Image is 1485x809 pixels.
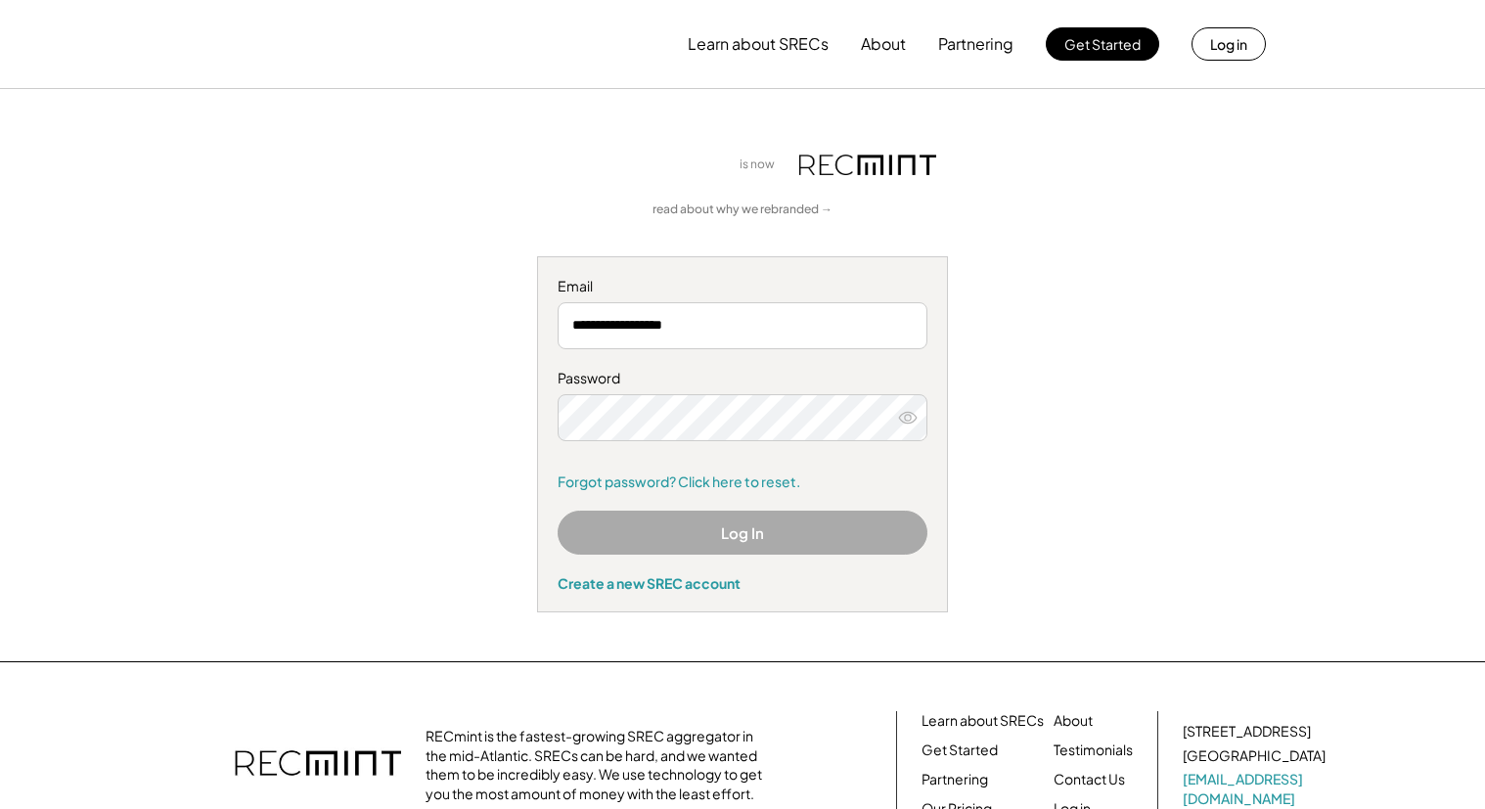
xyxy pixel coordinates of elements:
[799,155,936,175] img: recmint-logotype%403x.png
[558,369,927,388] div: Password
[735,157,789,173] div: is now
[1054,770,1125,789] a: Contact Us
[549,138,725,192] img: yH5BAEAAAAALAAAAAABAAEAAAIBRAA7
[688,24,829,64] button: Learn about SRECs
[1183,746,1326,766] div: [GEOGRAPHIC_DATA]
[558,511,927,555] button: Log In
[426,727,773,803] div: RECmint is the fastest-growing SREC aggregator in the mid-Atlantic. SRECs can be hard, and we wan...
[922,741,998,760] a: Get Started
[558,277,927,296] div: Email
[922,711,1044,731] a: Learn about SRECs
[558,472,927,492] a: Forgot password? Click here to reset.
[861,24,906,64] button: About
[558,574,927,592] div: Create a new SREC account
[1046,27,1159,61] button: Get Started
[1054,711,1093,731] a: About
[938,24,1013,64] button: Partnering
[922,770,988,789] a: Partnering
[235,731,401,799] img: recmint-logotype%403x.png
[1183,722,1311,742] div: [STREET_ADDRESS]
[1192,27,1266,61] button: Log in
[1054,741,1133,760] a: Testimonials
[1183,770,1329,808] a: [EMAIL_ADDRESS][DOMAIN_NAME]
[652,202,832,218] a: read about why we rebranded →
[219,11,382,77] img: yH5BAEAAAAALAAAAAABAAEAAAIBRAA7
